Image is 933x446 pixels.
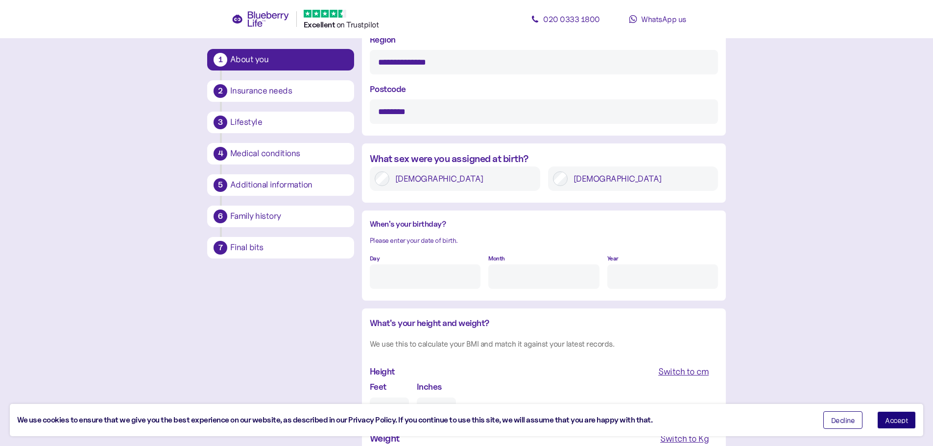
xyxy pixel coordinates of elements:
[207,174,354,196] button: 5Additional information
[370,218,718,231] div: When's your birthday?
[207,112,354,133] button: 3Lifestyle
[17,414,809,426] div: We use cookies to ensure that we give you the best experience on our website, as described in our...
[214,53,227,67] div: 1
[658,365,709,378] div: Switch to cm
[660,432,709,446] div: Switch to Kg
[370,431,400,446] div: Weight
[230,181,348,189] div: Additional information
[230,87,348,95] div: Insurance needs
[823,411,863,429] button: Decline cookies
[885,417,908,423] span: Accept
[214,178,227,192] div: 5
[304,20,336,29] span: Excellent ️
[370,365,395,378] div: Height
[522,9,610,29] a: 020 0333 1800
[614,9,702,29] a: WhatsApp us
[214,147,227,161] div: 4
[207,49,354,70] button: 1About you
[207,206,354,227] button: 6Family history
[543,14,600,24] span: 020 0333 1800
[417,380,442,393] label: Inches
[370,33,396,46] label: Region
[649,362,718,380] button: Switch to cm
[207,143,354,164] button: 4Medical conditions
[641,14,686,24] span: WhatsApp us
[370,235,718,246] div: Please enter your date of birth.
[230,212,348,221] div: Family history
[607,254,619,263] label: Year
[370,82,406,95] label: Postcode
[207,237,354,258] button: 7Final bits
[230,118,348,127] div: Lifestyle
[370,316,718,330] div: What's your height and weight?
[389,171,535,186] label: [DEMOGRAPHIC_DATA]
[336,20,379,29] span: on Trustpilot
[207,80,354,102] button: 2Insurance needs
[488,254,505,263] label: Month
[370,254,380,263] label: Day
[370,338,718,350] div: We use this to calculate your BMI and match it against your latest records.
[214,84,227,98] div: 2
[877,411,916,429] button: Accept cookies
[214,210,227,223] div: 6
[214,241,227,255] div: 7
[370,380,386,393] label: Feet
[230,149,348,158] div: Medical conditions
[831,417,855,423] span: Decline
[370,151,718,166] div: What sex were you assigned at birth?
[230,55,348,64] div: About you
[214,116,227,129] div: 3
[568,171,714,186] label: [DEMOGRAPHIC_DATA]
[230,243,348,252] div: Final bits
